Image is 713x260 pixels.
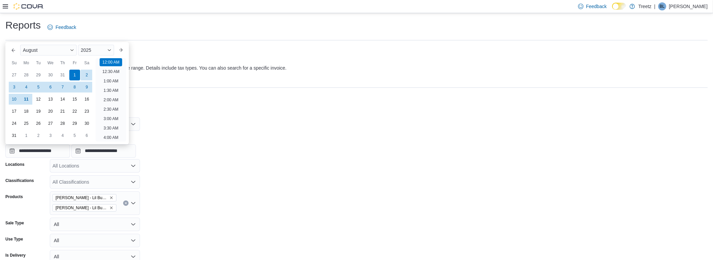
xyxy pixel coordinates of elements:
[9,58,20,68] div: Su
[45,106,56,117] div: day-20
[78,45,114,55] div: Button. Open the year selector. 2025 is currently selected.
[9,70,20,80] div: day-27
[123,200,129,206] button: Clear input
[96,58,126,142] ul: Time
[81,106,92,117] div: day-23
[101,134,121,142] li: 4:00 AM
[50,218,140,231] button: All
[33,94,44,105] div: day-12
[586,3,607,10] span: Feedback
[33,118,44,129] div: day-26
[9,106,20,117] div: day-17
[8,69,93,142] div: August, 2025
[658,2,666,10] div: Brandon Lee
[9,94,20,105] div: day-10
[660,2,665,10] span: BL
[81,94,92,105] div: day-16
[52,194,116,201] span: Buddy Blooms - Lil Buddy Indica Pre-Roll - 1x0.5g
[5,65,287,72] div: View sales totals by invoice and product for a specified date range. Details include tax types. Y...
[131,163,136,169] button: Open list of options
[5,18,41,32] h1: Reports
[21,118,32,129] div: day-25
[23,47,38,53] span: August
[69,58,80,68] div: Fr
[21,82,32,92] div: day-4
[13,3,44,10] img: Cova
[115,45,126,55] button: Next month
[33,58,44,68] div: Tu
[45,21,79,34] a: Feedback
[100,68,122,76] li: 12:30 AM
[33,130,44,141] div: day-2
[56,24,76,31] span: Feedback
[5,144,70,158] input: Press the down key to enter a popover containing a calendar. Press the escape key to close the po...
[69,82,80,92] div: day-8
[21,70,32,80] div: day-28
[9,130,20,141] div: day-31
[71,144,136,158] input: Press the down key to open a popover containing a calendar.
[101,77,121,85] li: 1:00 AM
[109,206,113,210] button: Remove Buddy Blooms - Lil Buddy Sativa Pre-Roll | 1x0.5g from selection in this group
[101,96,121,104] li: 2:00 AM
[131,179,136,185] button: Open list of options
[612,3,626,10] input: Dark Mode
[5,162,25,167] label: Locations
[101,105,121,113] li: 2:30 AM
[52,204,116,212] span: Buddy Blooms - Lil Buddy Sativa Pre-Roll | 1x0.5g
[81,70,92,80] div: day-2
[56,205,108,211] span: [PERSON_NAME] - Lil Buddy Sativa Pre-Roll | 1x0.5g
[81,82,92,92] div: day-9
[21,106,32,117] div: day-18
[69,94,80,105] div: day-15
[33,82,44,92] div: day-5
[5,220,24,226] label: Sale Type
[131,200,136,206] button: Open list of options
[45,94,56,105] div: day-13
[45,70,56,80] div: day-30
[57,82,68,92] div: day-7
[21,130,32,141] div: day-1
[45,118,56,129] div: day-27
[45,58,56,68] div: We
[9,118,20,129] div: day-24
[69,106,80,117] div: day-22
[81,118,92,129] div: day-30
[69,70,80,80] div: day-1
[57,58,68,68] div: Th
[21,58,32,68] div: Mo
[654,2,655,10] p: |
[69,118,80,129] div: day-29
[8,45,19,55] button: Previous Month
[101,86,121,95] li: 1:30 AM
[109,196,113,200] button: Remove Buddy Blooms - Lil Buddy Indica Pre-Roll - 1x0.5g from selection in this group
[9,82,20,92] div: day-3
[56,194,108,201] span: [PERSON_NAME] - Lil Buddy Indica Pre-Roll - 1x0.5g
[81,47,91,53] span: 2025
[5,194,23,199] label: Products
[669,2,708,10] p: [PERSON_NAME]
[57,94,68,105] div: day-14
[21,94,32,105] div: day-11
[638,2,651,10] p: Treetz
[5,178,34,183] label: Classifications
[20,45,77,55] div: Button. Open the month selector. August is currently selected.
[45,130,56,141] div: day-3
[5,253,26,258] label: Is Delivery
[33,106,44,117] div: day-19
[57,118,68,129] div: day-28
[57,106,68,117] div: day-21
[57,70,68,80] div: day-31
[33,70,44,80] div: day-29
[5,236,23,242] label: Use Type
[69,130,80,141] div: day-5
[50,234,140,247] button: All
[100,58,122,66] li: 12:00 AM
[101,115,121,123] li: 3:00 AM
[81,58,92,68] div: Sa
[57,130,68,141] div: day-4
[45,82,56,92] div: day-6
[81,130,92,141] div: day-6
[101,124,121,132] li: 3:30 AM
